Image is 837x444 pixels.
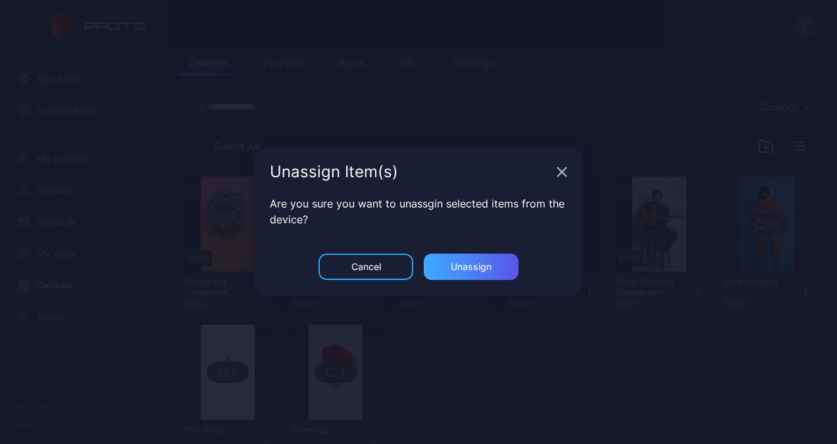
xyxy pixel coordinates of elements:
[351,262,381,272] div: Cancel
[270,164,551,180] div: Unassign Item(s)
[318,254,413,280] button: Cancel
[451,262,492,272] div: Unassign
[424,254,519,280] button: Unassign
[270,196,567,227] p: Are you sure you want to unassgin selected items from the device?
